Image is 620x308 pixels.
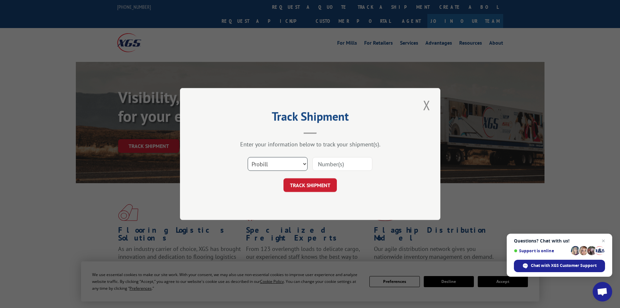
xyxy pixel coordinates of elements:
[531,263,597,269] span: Chat with XGS Customer Support
[283,178,337,192] button: TRACK SHIPMENT
[514,248,569,253] span: Support is online
[514,260,605,272] span: Chat with XGS Customer Support
[213,140,408,148] div: Enter your information below to track your shipment(s).
[312,157,372,171] input: Number(s)
[213,112,408,124] h2: Track Shipment
[593,282,612,301] a: Open chat
[421,96,432,114] button: Close modal
[514,238,605,243] span: Questions? Chat with us!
